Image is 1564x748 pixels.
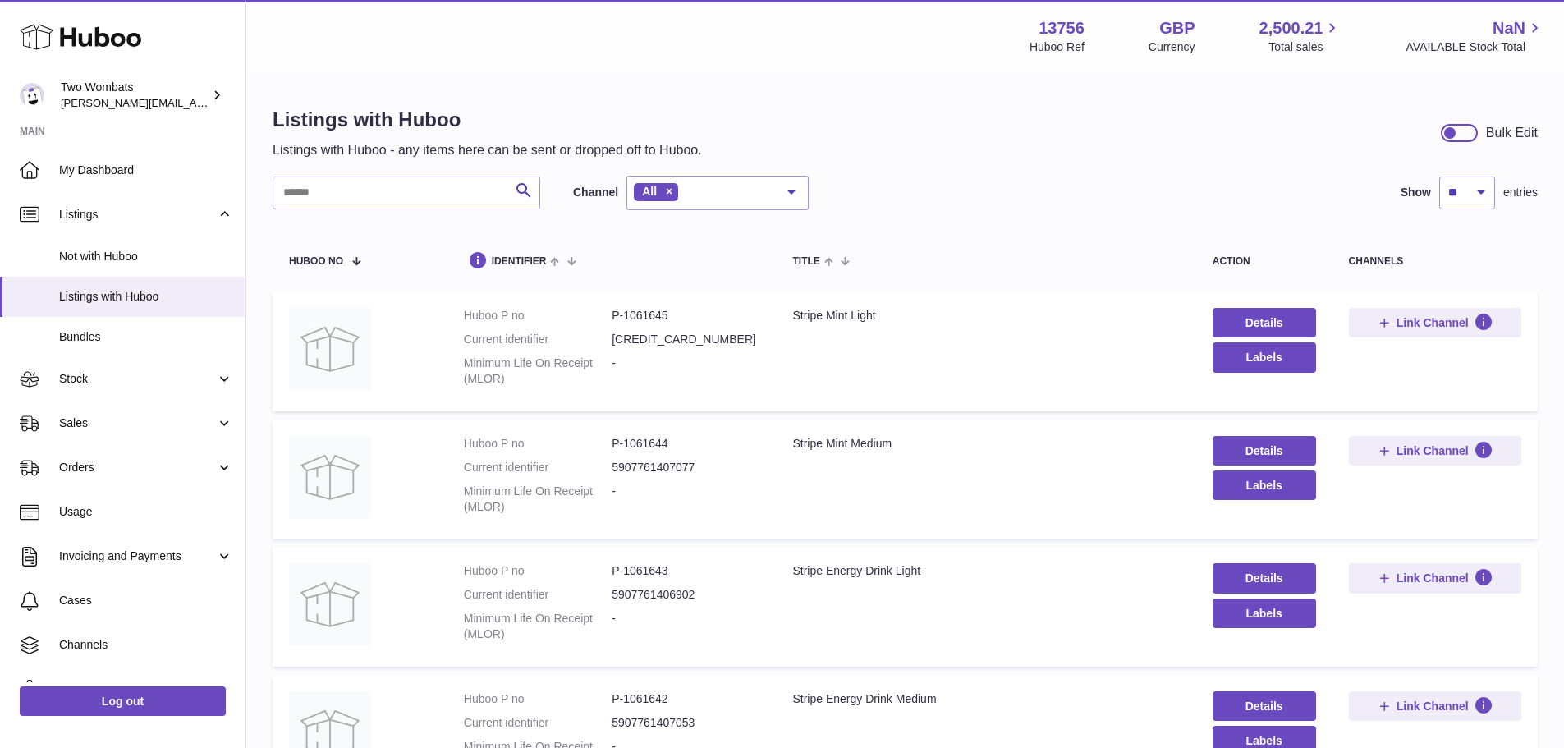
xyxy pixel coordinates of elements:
[464,563,612,579] dt: Huboo P no
[1213,599,1316,628] button: Labels
[1159,17,1195,39] strong: GBP
[59,163,233,178] span: My Dashboard
[1486,124,1538,142] div: Bulk Edit
[792,256,819,267] span: title
[1397,443,1469,458] span: Link Channel
[59,593,233,608] span: Cases
[1213,308,1316,337] a: Details
[1213,342,1316,372] button: Labels
[612,563,759,579] dd: P-1061643
[1030,39,1085,55] div: Huboo Ref
[61,80,209,111] div: Two Wombats
[1349,308,1521,337] button: Link Channel
[59,460,216,475] span: Orders
[1493,17,1525,39] span: NaN
[1213,436,1316,466] a: Details
[20,83,44,108] img: adam.randall@twowombats.com
[59,289,233,305] span: Listings with Huboo
[612,332,759,347] dd: [CREDIT_CARD_NUMBER]
[612,691,759,707] dd: P-1061642
[464,308,612,324] dt: Huboo P no
[289,256,343,267] span: Huboo no
[464,691,612,707] dt: Huboo P no
[464,332,612,347] dt: Current identifier
[273,141,702,159] p: Listings with Huboo - any items here can be sent or dropped off to Huboo.
[1349,691,1521,721] button: Link Channel
[273,107,702,133] h1: Listings with Huboo
[1039,17,1085,39] strong: 13756
[1503,185,1538,200] span: entries
[612,715,759,731] dd: 5907761407053
[612,436,759,452] dd: P-1061644
[1397,315,1469,330] span: Link Channel
[289,308,371,390] img: Stripe Mint Light
[464,484,612,515] dt: Minimum Life On Receipt (MLOR)
[464,715,612,731] dt: Current identifier
[59,329,233,345] span: Bundles
[1397,571,1469,585] span: Link Channel
[612,484,759,515] dd: -
[59,637,233,653] span: Channels
[1406,17,1544,55] a: NaN AVAILABLE Stock Total
[792,436,1179,452] div: Stripe Mint Medium
[1259,17,1323,39] span: 2,500.21
[1406,39,1544,55] span: AVAILABLE Stock Total
[59,548,216,564] span: Invoicing and Payments
[1401,185,1431,200] label: Show
[1268,39,1342,55] span: Total sales
[59,249,233,264] span: Not with Huboo
[792,308,1179,324] div: Stripe Mint Light
[573,185,618,200] label: Channel
[61,96,417,109] span: [PERSON_NAME][EMAIL_ADDRESS][PERSON_NAME][DOMAIN_NAME]
[792,691,1179,707] div: Stripe Energy Drink Medium
[464,436,612,452] dt: Huboo P no
[1349,563,1521,593] button: Link Channel
[612,308,759,324] dd: P-1061645
[20,686,226,716] a: Log out
[612,587,759,603] dd: 5907761406902
[464,356,612,387] dt: Minimum Life On Receipt (MLOR)
[1259,17,1342,55] a: 2,500.21 Total sales
[59,415,216,431] span: Sales
[464,587,612,603] dt: Current identifier
[612,611,759,642] dd: -
[792,563,1179,579] div: Stripe Energy Drink Light
[1213,563,1316,593] a: Details
[1349,436,1521,466] button: Link Channel
[1213,691,1316,721] a: Details
[464,611,612,642] dt: Minimum Life On Receipt (MLOR)
[612,356,759,387] dd: -
[59,371,216,387] span: Stock
[1213,256,1316,267] div: action
[59,504,233,520] span: Usage
[1349,256,1521,267] div: channels
[289,563,371,645] img: Stripe Energy Drink Light
[1149,39,1195,55] div: Currency
[289,436,371,518] img: Stripe Mint Medium
[642,185,657,198] span: All
[492,256,547,267] span: identifier
[464,460,612,475] dt: Current identifier
[59,681,233,697] span: Settings
[1397,699,1469,714] span: Link Channel
[612,460,759,475] dd: 5907761407077
[1213,470,1316,500] button: Labels
[59,207,216,223] span: Listings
